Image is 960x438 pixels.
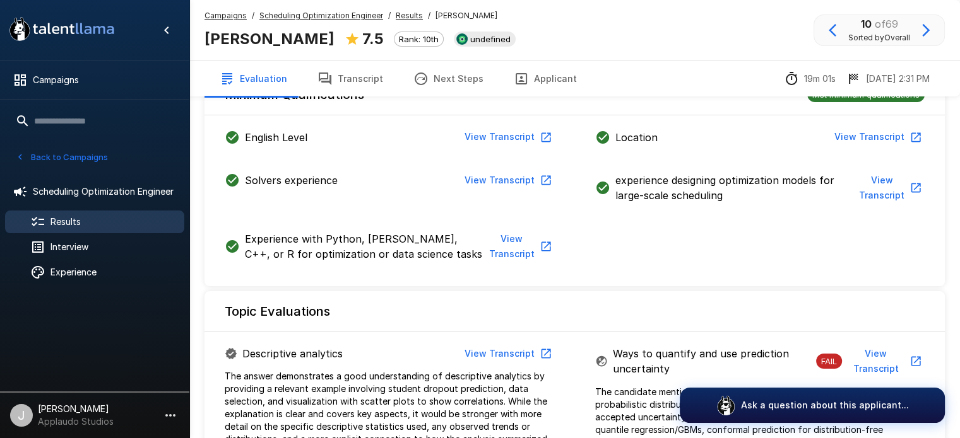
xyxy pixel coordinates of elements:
p: Experience with Python, [PERSON_NAME], C++, or R for optimization or data science tasks [245,231,484,262]
b: 7.5 [362,30,384,48]
button: Ask a question about this applicant... [680,388,945,423]
p: English Level [245,130,307,145]
button: View Transcript [459,342,555,366]
button: Next Steps [398,61,499,96]
u: Scheduling Optimization Engineer [259,11,383,20]
div: The time between starting and completing the interview [784,71,836,86]
p: [DATE] 2:31 PM [866,72,930,85]
p: Ways to quantify and use prediction uncertainty [613,346,811,376]
button: View Transcript [484,228,555,266]
button: Applicant [499,61,592,96]
b: [PERSON_NAME] [204,30,335,48]
span: FAIL [816,356,842,366]
h6: Topic Evaluations [225,301,330,321]
span: [PERSON_NAME] [436,9,497,22]
p: 19m 01s [804,72,836,85]
span: of 69 [875,18,898,30]
u: Campaigns [204,11,247,20]
button: View Transcript [459,169,555,192]
p: experience designing optimization models for large-scale scheduling [615,173,855,203]
span: undefined [465,34,516,44]
div: View profile in SmartRecruiters [454,32,516,47]
div: The date and time when the interview was completed [846,71,930,86]
img: smartrecruiters_logo.jpeg [456,33,468,45]
span: / [388,9,391,22]
p: Location [615,130,658,145]
p: Solvers experience [245,173,338,188]
button: View Transcript [829,125,925,149]
span: Rank: 10th [394,34,443,44]
p: Ask a question about this applicant... [741,399,909,412]
img: logo_glasses@2x.png [716,395,736,415]
span: / [252,9,254,22]
button: Transcript [302,61,398,96]
button: View Transcript [854,169,925,207]
span: Sorted by Overall [848,32,910,44]
button: Evaluation [204,61,302,96]
button: View Transcript [459,125,555,149]
button: View Transcript [842,342,925,381]
u: Results [396,11,423,20]
span: / [428,9,430,22]
p: Descriptive analytics [242,346,343,361]
b: 10 [861,18,872,30]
